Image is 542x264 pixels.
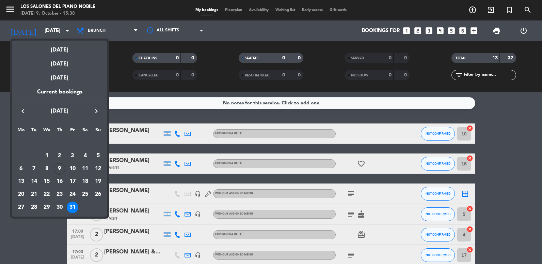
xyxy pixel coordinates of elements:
td: October 4, 2025 [79,149,92,162]
div: 2 [54,150,65,162]
td: October 6, 2025 [15,162,28,175]
td: October 11, 2025 [79,162,92,175]
div: 1 [41,150,52,162]
td: October 25, 2025 [79,188,92,201]
div: 3 [67,150,78,162]
th: Thursday [53,126,66,137]
div: 18 [79,176,91,187]
td: October 30, 2025 [53,201,66,214]
div: 20 [15,189,27,200]
div: 25 [79,189,91,200]
div: 9 [54,163,65,175]
td: October 28, 2025 [28,201,41,214]
td: October 29, 2025 [40,201,53,214]
div: 30 [54,202,65,213]
td: October 23, 2025 [53,188,66,201]
td: October 12, 2025 [92,162,105,175]
th: Wednesday [40,126,53,137]
td: October 13, 2025 [15,175,28,188]
th: Sunday [92,126,105,137]
div: 27 [15,202,27,213]
td: October 7, 2025 [28,162,41,175]
td: October 2, 2025 [53,149,66,162]
div: 11 [79,163,91,175]
td: October 27, 2025 [15,201,28,214]
div: [DATE] [12,69,107,88]
div: [DATE] [12,41,107,55]
div: 13 [15,176,27,187]
div: 7 [28,163,40,175]
div: 17 [67,176,78,187]
div: 26 [92,189,104,200]
div: 8 [41,163,52,175]
td: October 5, 2025 [92,149,105,162]
div: 23 [54,189,65,200]
td: October 14, 2025 [28,175,41,188]
div: 10 [67,163,78,175]
td: October 18, 2025 [79,175,92,188]
th: Friday [66,126,79,137]
th: Saturday [79,126,92,137]
div: 15 [41,176,52,187]
div: [DATE] [12,55,107,69]
i: keyboard_arrow_left [19,107,27,115]
i: keyboard_arrow_right [92,107,100,115]
div: 14 [28,176,40,187]
td: October 10, 2025 [66,162,79,175]
td: October 9, 2025 [53,162,66,175]
div: 6 [15,163,27,175]
span: [DATE] [29,107,90,116]
td: October 3, 2025 [66,149,79,162]
td: October 22, 2025 [40,188,53,201]
td: October 21, 2025 [28,188,41,201]
td: October 20, 2025 [15,188,28,201]
div: 22 [41,189,52,200]
button: keyboard_arrow_left [17,107,29,116]
div: 12 [92,163,104,175]
div: 29 [41,202,52,213]
td: October 24, 2025 [66,188,79,201]
div: 19 [92,176,104,187]
div: 16 [54,176,65,187]
td: October 15, 2025 [40,175,53,188]
td: October 19, 2025 [92,175,105,188]
div: 4 [79,150,91,162]
td: October 8, 2025 [40,162,53,175]
td: October 31, 2025 [66,201,79,214]
div: 28 [28,202,40,213]
button: keyboard_arrow_right [90,107,102,116]
td: October 17, 2025 [66,175,79,188]
td: October 26, 2025 [92,188,105,201]
div: 31 [67,202,78,213]
div: 5 [92,150,104,162]
td: OCT [15,136,105,149]
div: Current bookings [12,88,107,102]
th: Tuesday [28,126,41,137]
div: 24 [67,189,78,200]
div: 21 [28,189,40,200]
td: October 16, 2025 [53,175,66,188]
td: October 1, 2025 [40,149,53,162]
th: Monday [15,126,28,137]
